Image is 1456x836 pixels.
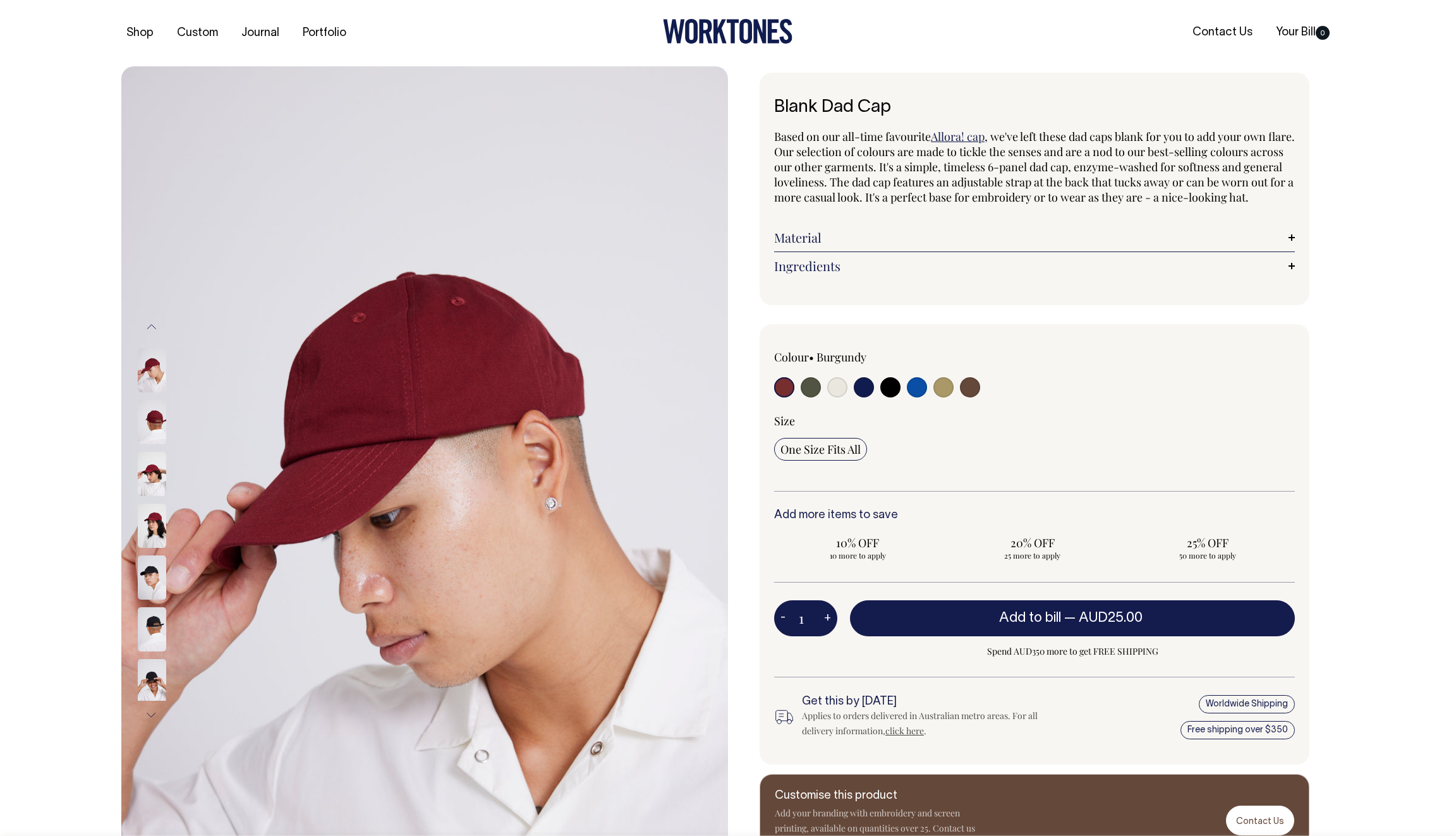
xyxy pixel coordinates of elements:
[298,23,351,44] a: Portfolio
[774,349,983,365] div: Colour
[1124,531,1291,564] input: 25% OFF 50 more to apply
[809,349,814,365] span: •
[774,531,942,564] input: 10% OFF 10 more to apply
[142,701,161,729] button: Next
[1064,612,1146,624] span: —
[121,23,159,44] a: Shop
[774,258,1295,274] a: Ingredients
[780,442,861,457] span: One Size Fits All
[1226,806,1294,835] a: Contact Us
[850,644,1295,659] span: Spend AUD350 more to get FREE SHIPPING
[816,349,866,365] label: Burgundy
[999,612,1061,624] span: Add to bill
[1130,535,1285,550] span: 25% OFF
[780,550,935,560] span: 10 more to apply
[1079,612,1143,624] span: AUD25.00
[142,313,161,341] button: Previous
[802,708,1059,739] div: Applies to orders delivered in Australian metro areas. For all delivery information, .
[885,725,924,737] a: click here
[931,129,985,144] a: Allora! cap
[818,606,837,631] button: +
[172,23,223,44] a: Custom
[774,129,931,144] span: Based on our all-time favourite
[138,659,166,703] img: black
[774,509,1295,522] h6: Add more items to save
[138,400,166,444] img: burgundy
[1271,22,1335,43] a: Your Bill0
[138,504,166,548] img: burgundy
[802,696,1059,708] h6: Get this by [DATE]
[955,535,1110,550] span: 20% OFF
[774,98,1295,118] h1: Blank Dad Cap
[1316,26,1330,40] span: 0
[949,531,1117,564] input: 20% OFF 25 more to apply
[138,607,166,651] img: black
[775,790,977,803] h6: Customise this product
[774,129,1295,205] span: , we've left these dad caps blank for you to add your own flare. Our selection of colours are mad...
[774,413,1295,428] div: Size
[138,555,166,600] img: black
[1187,22,1258,43] a: Contact Us
[236,23,284,44] a: Journal
[955,550,1110,560] span: 25 more to apply
[1130,550,1285,560] span: 50 more to apply
[774,230,1295,245] a: Material
[138,348,166,392] img: burgundy
[774,606,792,631] button: -
[138,452,166,496] img: burgundy
[774,438,867,461] input: One Size Fits All
[850,600,1295,636] button: Add to bill —AUD25.00
[780,535,935,550] span: 10% OFF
